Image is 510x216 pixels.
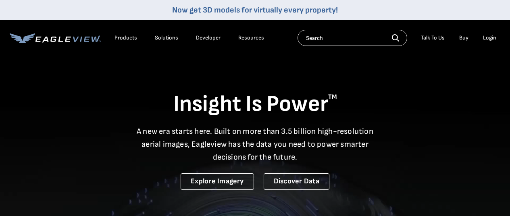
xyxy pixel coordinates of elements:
[172,5,338,15] a: Now get 3D models for virtually every property!
[114,34,137,42] div: Products
[328,93,337,101] sup: TM
[10,90,500,118] h1: Insight Is Power
[421,34,445,42] div: Talk To Us
[264,173,329,190] a: Discover Data
[298,30,407,46] input: Search
[181,173,254,190] a: Explore Imagery
[196,34,221,42] a: Developer
[132,125,379,164] p: A new era starts here. Built on more than 3.5 billion high-resolution aerial images, Eagleview ha...
[483,34,496,42] div: Login
[459,34,468,42] a: Buy
[155,34,178,42] div: Solutions
[238,34,264,42] div: Resources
